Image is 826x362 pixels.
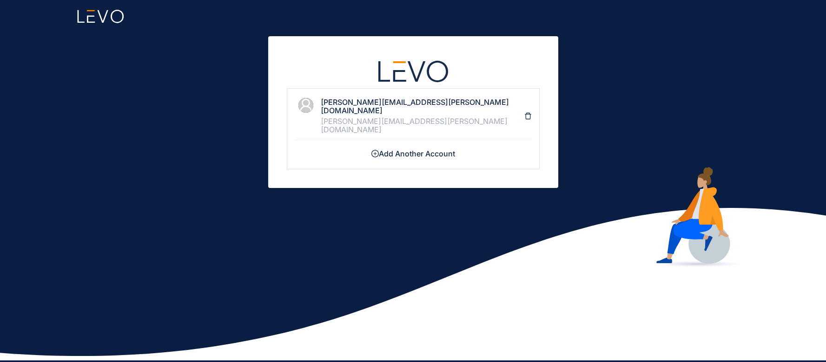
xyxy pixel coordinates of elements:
[298,98,313,113] span: user
[321,117,524,134] div: [PERSON_NAME][EMAIL_ADDRESS][PERSON_NAME][DOMAIN_NAME]
[321,98,524,115] h4: [PERSON_NAME][EMAIL_ADDRESS][PERSON_NAME][DOMAIN_NAME]
[371,150,379,157] span: plus-circle
[295,149,532,158] h4: Add Another Account
[524,112,532,120] span: delete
